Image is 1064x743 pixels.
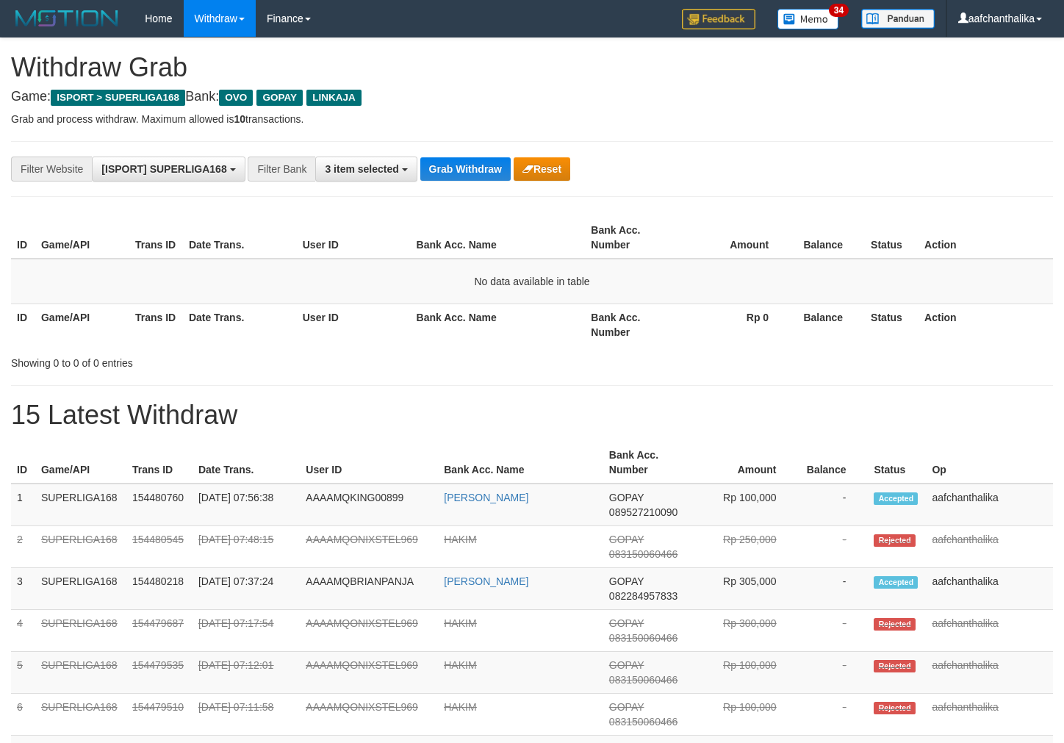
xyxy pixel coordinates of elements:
[874,576,918,589] span: Accepted
[609,590,677,602] span: Copy 082284957833 to clipboard
[861,9,935,29] img: panduan.png
[300,526,438,568] td: AAAAMQONIXSTEL969
[609,575,644,587] span: GOPAY
[193,652,300,694] td: [DATE] 07:12:01
[868,442,926,484] th: Status
[799,484,869,526] td: -
[11,7,123,29] img: MOTION_logo.png
[11,442,35,484] th: ID
[193,526,300,568] td: [DATE] 07:48:15
[926,652,1053,694] td: aafchanthalika
[126,484,193,526] td: 154480760
[411,217,586,259] th: Bank Acc. Name
[300,652,438,694] td: AAAAMQONIXSTEL969
[609,701,644,713] span: GOPAY
[865,217,919,259] th: Status
[183,304,297,345] th: Date Trans.
[609,716,677,728] span: Copy 083150060466 to clipboard
[585,304,679,345] th: Bank Acc. Number
[193,610,300,652] td: [DATE] 07:17:54
[865,304,919,345] th: Status
[874,492,918,505] span: Accepted
[92,157,245,182] button: [ISPORT] SUPERLIGA168
[35,526,126,568] td: SUPERLIGA168
[11,350,432,370] div: Showing 0 to 0 of 0 entries
[420,157,511,181] button: Grab Withdraw
[777,9,839,29] img: Button%20Memo.svg
[799,442,869,484] th: Balance
[791,217,865,259] th: Balance
[693,568,799,610] td: Rp 305,000
[799,568,869,610] td: -
[874,702,915,714] span: Rejected
[926,484,1053,526] td: aafchanthalika
[193,442,300,484] th: Date Trans.
[874,618,915,631] span: Rejected
[11,304,35,345] th: ID
[693,610,799,652] td: Rp 300,000
[799,652,869,694] td: -
[919,217,1053,259] th: Action
[444,575,528,587] a: [PERSON_NAME]
[799,526,869,568] td: -
[306,90,362,106] span: LINKAJA
[603,442,693,484] th: Bank Acc. Number
[193,568,300,610] td: [DATE] 07:37:24
[829,4,849,17] span: 34
[51,90,185,106] span: ISPORT > SUPERLIGA168
[926,568,1053,610] td: aafchanthalika
[300,484,438,526] td: AAAAMQKING00899
[874,660,915,672] span: Rejected
[11,484,35,526] td: 1
[444,617,476,629] a: HAKIM
[101,163,226,175] span: [ISPORT] SUPERLIGA168
[35,568,126,610] td: SUPERLIGA168
[11,610,35,652] td: 4
[297,217,411,259] th: User ID
[126,442,193,484] th: Trans ID
[926,442,1053,484] th: Op
[183,217,297,259] th: Date Trans.
[438,442,603,484] th: Bank Acc. Name
[35,652,126,694] td: SUPERLIGA168
[256,90,303,106] span: GOPAY
[297,304,411,345] th: User ID
[609,534,644,545] span: GOPAY
[35,217,129,259] th: Game/API
[126,694,193,736] td: 154479510
[926,694,1053,736] td: aafchanthalika
[11,157,92,182] div: Filter Website
[11,53,1053,82] h1: Withdraw Grab
[126,526,193,568] td: 154480545
[926,610,1053,652] td: aafchanthalika
[679,304,791,345] th: Rp 0
[11,526,35,568] td: 2
[799,610,869,652] td: -
[693,526,799,568] td: Rp 250,000
[11,694,35,736] td: 6
[444,534,476,545] a: HAKIM
[444,659,476,671] a: HAKIM
[35,610,126,652] td: SUPERLIGA168
[693,442,799,484] th: Amount
[35,304,129,345] th: Game/API
[234,113,245,125] strong: 10
[609,674,677,686] span: Copy 083150060466 to clipboard
[300,694,438,736] td: AAAAMQONIXSTEL969
[193,694,300,736] td: [DATE] 07:11:58
[11,401,1053,430] h1: 15 Latest Withdraw
[693,484,799,526] td: Rp 100,000
[126,610,193,652] td: 154479687
[11,90,1053,104] h4: Game: Bank:
[129,217,183,259] th: Trans ID
[300,568,438,610] td: AAAAMQBRIANPANJA
[693,652,799,694] td: Rp 100,000
[11,652,35,694] td: 5
[315,157,417,182] button: 3 item selected
[609,617,644,629] span: GOPAY
[193,484,300,526] td: [DATE] 07:56:38
[325,163,398,175] span: 3 item selected
[219,90,253,106] span: OVO
[514,157,570,181] button: Reset
[11,217,35,259] th: ID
